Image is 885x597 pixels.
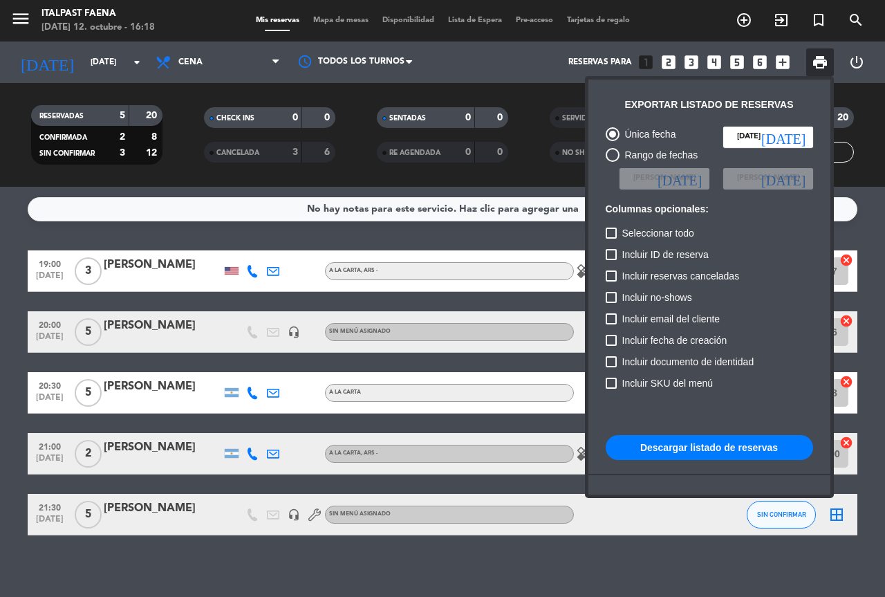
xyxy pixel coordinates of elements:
[622,311,720,327] span: Incluir email del cliente
[737,172,799,185] span: [PERSON_NAME]
[622,268,740,284] span: Incluir reservas canceladas
[761,172,805,185] i: [DATE]
[619,127,676,143] div: Única fecha
[622,289,692,306] span: Incluir no-shows
[622,375,714,392] span: Incluir SKU del menú
[658,172,702,185] i: [DATE]
[606,203,813,215] h6: Columnas opcionales:
[633,172,696,185] span: [PERSON_NAME]
[622,353,754,370] span: Incluir documento de identidad
[625,97,794,113] div: Exportar listado de reservas
[622,225,694,241] span: Seleccionar todo
[622,332,727,349] span: Incluir fecha de creación
[619,147,698,163] div: Rango de fechas
[812,54,828,71] span: print
[622,246,709,263] span: Incluir ID de reserva
[606,435,813,460] button: Descargar listado de reservas
[761,130,805,144] i: [DATE]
